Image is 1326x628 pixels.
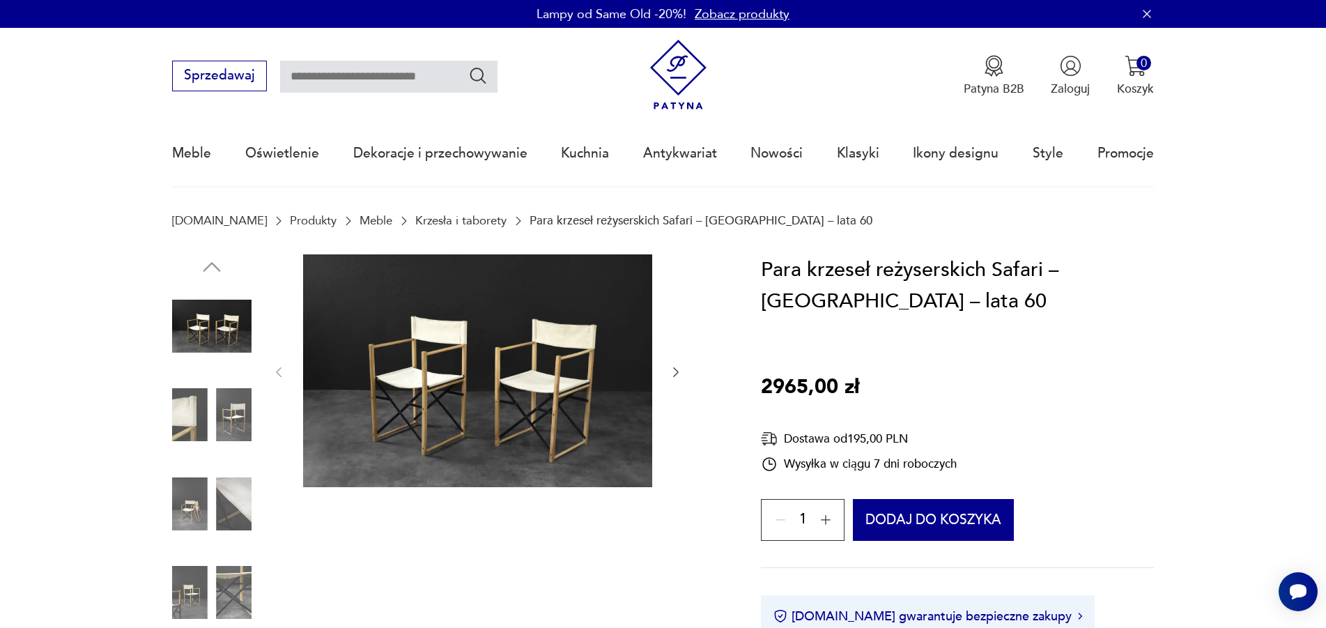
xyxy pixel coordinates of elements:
[530,214,872,227] p: Para krzeseł reżyserskich Safari – [GEOGRAPHIC_DATA] – lata 60
[1033,121,1063,185] a: Style
[172,464,252,544] img: Zdjęcie produktu Para krzeseł reżyserskich Safari – Skandynawia – lata 60
[537,6,686,23] p: Lampy od Same Old -20%!
[964,55,1024,97] button: Patyna B2B
[1125,55,1146,77] img: Ikona koszyka
[172,214,267,227] a: [DOMAIN_NAME]
[468,66,488,86] button: Szukaj
[913,121,999,185] a: Ikony designu
[290,214,337,227] a: Produkty
[1060,55,1081,77] img: Ikonka użytkownika
[773,608,1082,625] button: [DOMAIN_NAME] gwarantuje bezpieczne zakupy
[853,499,1014,541] button: Dodaj do koszyka
[245,121,319,185] a: Oświetlenie
[761,456,957,473] div: Wysyłka w ciągu 7 dni roboczych
[172,61,266,91] button: Sprzedawaj
[1051,81,1090,97] p: Zaloguj
[172,375,252,454] img: Zdjęcie produktu Para krzeseł reżyserskich Safari – Skandynawia – lata 60
[761,372,859,404] p: 2965,00 zł
[799,514,807,526] span: 1
[761,430,778,447] img: Ikona dostawy
[360,214,392,227] a: Meble
[750,121,803,185] a: Nowości
[983,55,1005,77] img: Ikona medalu
[415,214,507,227] a: Krzesła i taborety
[773,609,787,623] img: Ikona certyfikatu
[643,40,714,110] img: Patyna - sklep z meblami i dekoracjami vintage
[964,55,1024,97] a: Ikona medaluPatyna B2B
[172,71,266,82] a: Sprzedawaj
[561,121,609,185] a: Kuchnia
[1279,572,1318,611] iframe: Smartsupp widget button
[964,81,1024,97] p: Patyna B2B
[1117,81,1154,97] p: Koszyk
[172,121,211,185] a: Meble
[643,121,717,185] a: Antykwariat
[1078,613,1082,620] img: Ikona strzałki w prawo
[837,121,879,185] a: Klasyki
[695,6,789,23] a: Zobacz produkty
[172,286,252,366] img: Zdjęcie produktu Para krzeseł reżyserskich Safari – Skandynawia – lata 60
[353,121,527,185] a: Dekoracje i przechowywanie
[1136,56,1151,70] div: 0
[1117,55,1154,97] button: 0Koszyk
[1051,55,1090,97] button: Zaloguj
[1097,121,1154,185] a: Promocje
[761,254,1153,318] h1: Para krzeseł reżyserskich Safari – [GEOGRAPHIC_DATA] – lata 60
[761,430,957,447] div: Dostawa od 195,00 PLN
[303,254,652,487] img: Zdjęcie produktu Para krzeseł reżyserskich Safari – Skandynawia – lata 60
